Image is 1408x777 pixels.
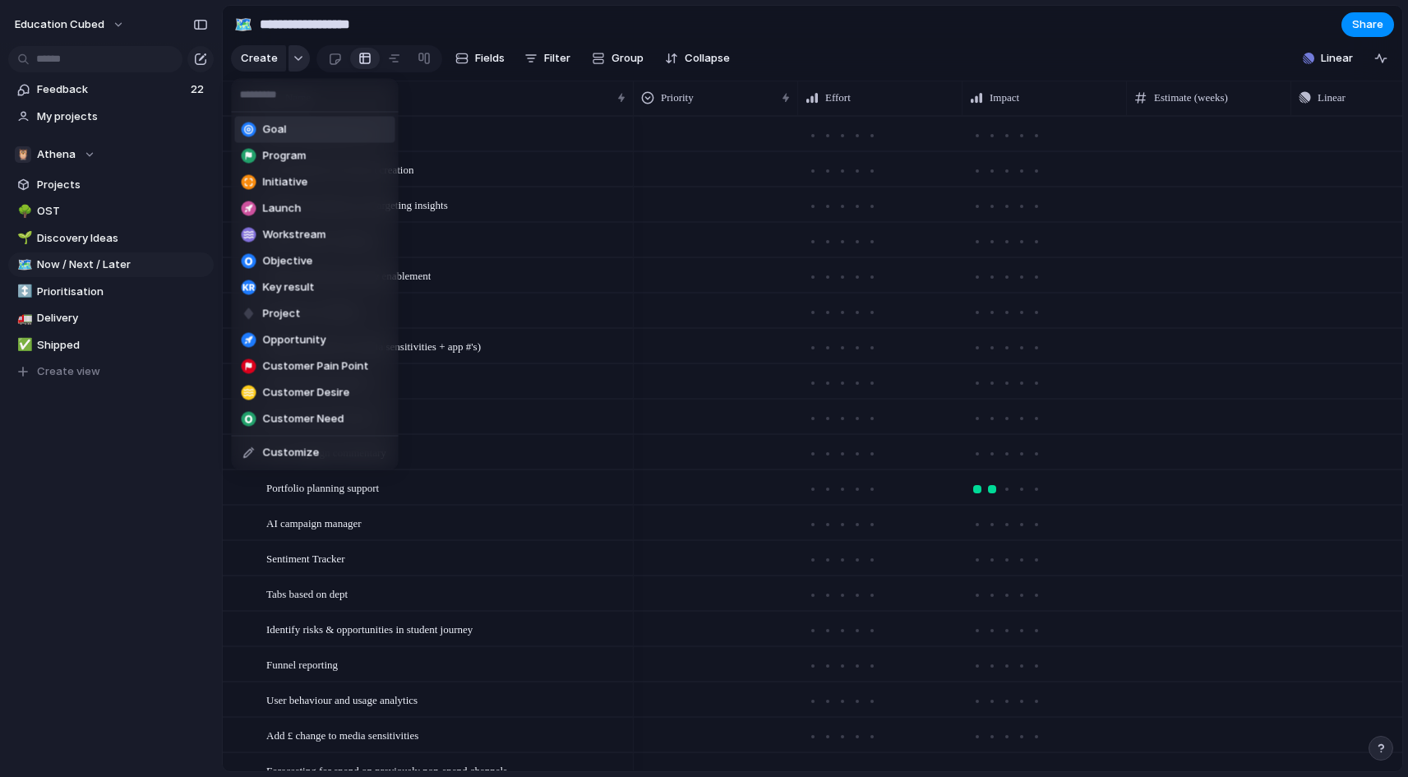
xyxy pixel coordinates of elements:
[263,332,326,349] span: Opportunity
[263,445,320,461] span: Customize
[263,174,308,191] span: Initiative
[263,201,302,217] span: Launch
[263,122,287,138] span: Goal
[263,148,307,164] span: Program
[263,306,301,322] span: Project
[263,358,369,375] span: Customer Pain Point
[263,411,344,428] span: Customer Need
[263,280,315,296] span: Key result
[263,253,313,270] span: Objective
[263,385,350,401] span: Customer Desire
[263,227,326,243] span: Workstream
